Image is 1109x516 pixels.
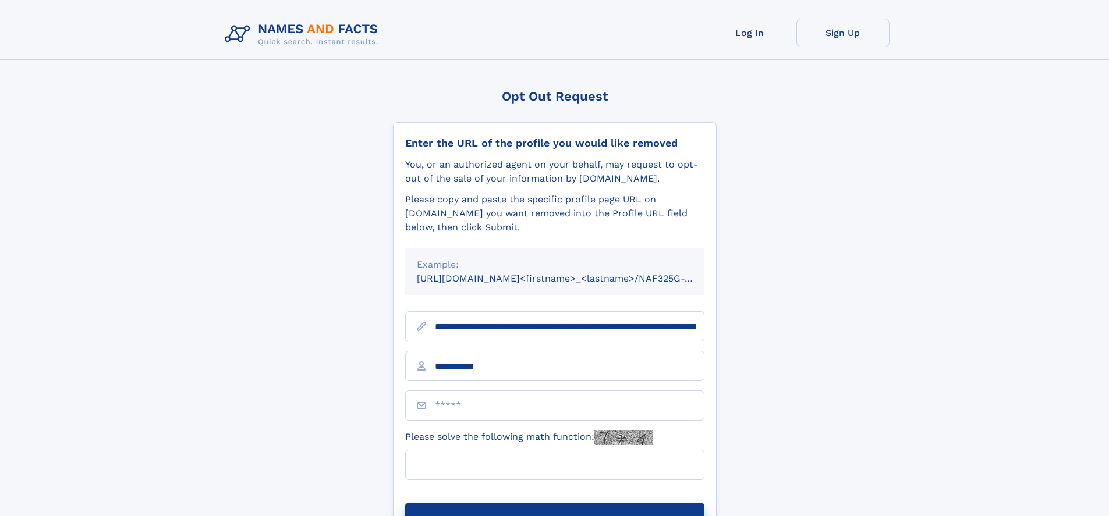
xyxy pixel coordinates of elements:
div: Please copy and paste the specific profile page URL on [DOMAIN_NAME] you want removed into the Pr... [405,193,704,234]
div: You, or an authorized agent on your behalf, may request to opt-out of the sale of your informatio... [405,158,704,186]
small: [URL][DOMAIN_NAME]<firstname>_<lastname>/NAF325G-xxxxxxxx [417,273,727,284]
div: Opt Out Request [393,89,717,104]
div: Example: [417,258,693,272]
a: Sign Up [796,19,890,47]
div: Enter the URL of the profile you would like removed [405,137,704,150]
label: Please solve the following math function: [405,430,653,445]
a: Log In [703,19,796,47]
img: Logo Names and Facts [220,19,388,50]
